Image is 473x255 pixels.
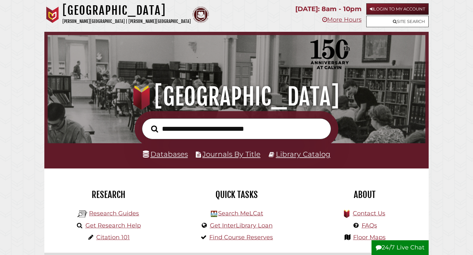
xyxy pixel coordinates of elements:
[322,16,362,23] a: More Hours
[366,16,429,27] a: Site Search
[211,211,217,217] img: Hekman Library Logo
[210,222,273,229] a: Get InterLibrary Loan
[143,150,188,158] a: Databases
[151,125,158,132] i: Search
[177,189,296,200] h2: Quick Tasks
[218,210,263,217] a: Search MeLCat
[62,18,191,25] p: [PERSON_NAME][GEOGRAPHIC_DATA] | [PERSON_NAME][GEOGRAPHIC_DATA]
[366,3,429,15] a: Login to My Account
[55,82,418,111] h1: [GEOGRAPHIC_DATA]
[62,3,191,18] h1: [GEOGRAPHIC_DATA]
[49,189,168,200] h2: Research
[209,234,273,241] a: Find Course Reserves
[96,234,130,241] a: Citation 101
[353,210,385,217] a: Contact Us
[305,189,424,200] h2: About
[44,7,61,23] img: Calvin University
[353,234,386,241] a: Floor Maps
[148,124,161,134] button: Search
[78,209,87,219] img: Hekman Library Logo
[276,150,330,158] a: Library Catalog
[192,7,209,23] img: Calvin Theological Seminary
[202,150,260,158] a: Journals By Title
[362,222,377,229] a: FAQs
[85,222,141,229] a: Get Research Help
[295,3,362,15] p: [DATE]: 8am - 10pm
[89,210,139,217] a: Research Guides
